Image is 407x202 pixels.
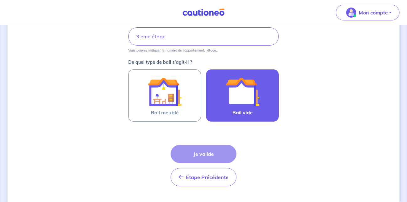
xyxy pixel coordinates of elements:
[180,8,227,16] img: Cautioneo
[148,75,182,109] img: illu_furnished_lease.svg
[128,27,279,46] input: Appartement 2
[336,5,399,20] button: illu_account_valid_menu.svgMon compte
[225,75,259,109] img: illu_empty_lease.svg
[186,174,229,180] span: Étape Précédente
[128,60,279,64] p: De quel type de bail s’agit-il ?
[151,109,179,116] span: Bail meublé
[346,8,356,18] img: illu_account_valid_menu.svg
[359,9,388,16] p: Mon compte
[232,109,253,116] span: Bail vide
[171,168,236,186] button: Étape Précédente
[128,48,218,52] p: Vous pouvez indiquer le numéro de l’appartement, l’étage...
